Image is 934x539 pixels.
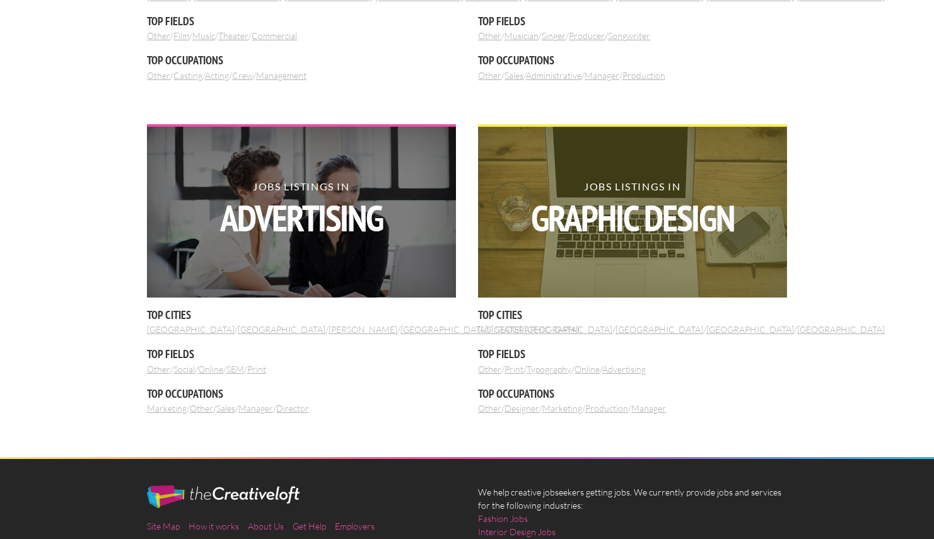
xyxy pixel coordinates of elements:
[478,324,522,335] a: [US_STATE]
[173,364,195,374] a: Social
[478,70,501,81] a: Other
[147,307,456,323] h5: Top Cities
[478,364,501,374] a: Other
[478,13,787,29] h5: Top Fields
[478,127,787,298] img: Mackbook air on wooden table with glass of water and iPhone next to it
[147,52,456,68] h5: Top Occupations
[189,521,239,531] a: How it works
[147,13,456,29] h5: Top Fields
[238,403,273,414] a: Manager
[256,70,306,81] a: Management
[329,324,397,335] a: [PERSON_NAME]
[478,525,556,538] a: Interior Design Jobs
[190,403,213,414] a: Other
[478,307,787,323] h5: Top Cities
[147,70,170,81] a: Other
[542,403,582,414] a: Marketing
[173,70,202,81] a: Casting
[478,200,787,236] strong: Graphic Design
[147,124,456,298] a: Jobs Listings inAdvertising
[147,485,300,508] img: The Creative Loft
[478,346,787,362] h5: Top Fields
[205,70,229,81] a: Acting
[585,403,628,414] a: Production
[478,403,501,414] a: Other
[478,124,787,298] a: Jobs Listings inGraphic Design
[797,324,885,335] a: [GEOGRAPHIC_DATA]
[575,364,600,374] a: Online
[526,70,581,81] a: Administrative
[478,386,787,402] h5: Top Occupations
[147,127,456,298] img: two women in advertising smiling and looking at a computer
[569,30,605,41] a: Producer
[293,521,326,531] a: Get Help
[147,324,235,335] a: [GEOGRAPHIC_DATA]
[216,403,235,414] a: Sales
[173,30,189,41] a: Film
[147,364,170,374] a: Other
[478,30,501,41] a: Other
[218,30,248,41] a: Theater
[147,521,180,531] a: Site Map
[478,182,787,236] h2: Jobs Listings in
[585,70,619,81] a: Manager
[478,124,787,414] div: / / / / / / / / / / / /
[248,521,284,531] a: About Us
[247,364,266,374] a: Print
[505,364,523,374] a: Print
[335,521,375,531] a: Employers
[147,200,456,236] strong: Advertising
[505,70,523,81] a: Sales
[226,364,244,374] a: SEM
[238,324,325,335] a: [GEOGRAPHIC_DATA]
[505,403,539,414] a: Designer
[608,30,650,41] a: Songwriter
[252,30,297,41] a: Commercial
[147,30,170,41] a: Other
[147,182,456,236] h2: Jobs Listings in
[602,364,646,374] a: Advertising
[478,512,528,525] a: Fashion Jobs
[147,403,187,414] a: Marketing
[147,386,456,402] h5: Top Occupations
[505,30,539,41] a: Musician
[478,52,787,68] h5: Top Occupations
[542,30,566,41] a: Singer
[622,70,665,81] a: Production
[400,324,488,335] a: [GEOGRAPHIC_DATA]
[525,324,612,335] a: [GEOGRAPHIC_DATA]
[232,70,253,81] a: Crew
[706,324,794,335] a: [GEOGRAPHIC_DATA]
[147,346,456,362] h5: Top Fields
[276,403,309,414] a: Director
[616,324,703,335] a: [GEOGRAPHIC_DATA]
[527,364,571,374] a: Typography
[631,403,666,414] a: Manager
[198,364,223,374] a: Online
[192,30,215,41] a: Music
[147,124,456,414] div: / / / / / / / / / / / /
